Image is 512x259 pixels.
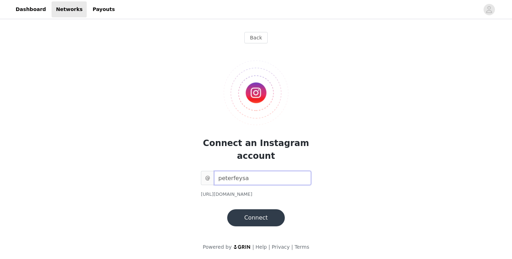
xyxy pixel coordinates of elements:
[52,1,87,17] a: Networks
[203,138,309,161] span: Connect an Instagram account
[227,209,285,226] button: Connect
[272,244,290,250] a: Privacy
[256,244,267,250] a: Help
[294,244,309,250] a: Terms
[88,1,119,17] a: Payouts
[291,244,293,250] span: |
[214,171,311,185] input: Enter your Instagram username
[11,1,50,17] a: Dashboard
[486,4,492,15] div: avatar
[233,244,251,249] img: logo
[201,171,214,185] span: @
[203,244,231,250] span: Powered by
[224,60,289,125] img: Logo
[268,244,270,250] span: |
[252,244,254,250] span: |
[201,191,311,198] div: [URL][DOMAIN_NAME]
[244,32,268,43] button: Back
